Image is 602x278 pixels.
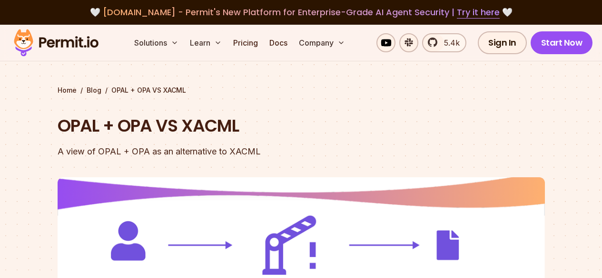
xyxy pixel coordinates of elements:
button: Company [295,33,349,52]
div: / / [58,86,545,95]
span: 5.4k [438,37,460,48]
a: Blog [87,86,101,95]
a: Pricing [229,33,262,52]
a: Sign In [478,31,527,54]
img: Permit logo [10,27,103,59]
h1: OPAL + OPA VS XACML [58,114,423,138]
button: Solutions [130,33,182,52]
a: 5.4k [422,33,466,52]
div: A view of OPAL + OPA as an alternative to XACML [58,145,423,158]
a: Docs [266,33,291,52]
button: Learn [186,33,226,52]
a: Try it here [457,6,500,19]
span: [DOMAIN_NAME] - Permit's New Platform for Enterprise-Grade AI Agent Security | [103,6,500,18]
a: Home [58,86,77,95]
a: Start Now [531,31,593,54]
div: 🤍 🤍 [23,6,579,19]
